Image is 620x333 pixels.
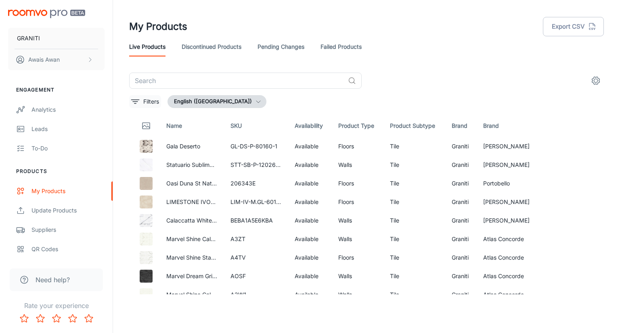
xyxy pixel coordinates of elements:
[28,55,60,64] p: Awais Awan
[477,230,540,248] td: Atlas Concorde
[8,10,85,18] img: Roomvo PRO Beta
[31,144,105,153] div: To-do
[383,137,445,156] td: Tile
[36,275,70,285] span: Need help?
[445,248,477,267] td: Graniti
[445,230,477,248] td: Graniti
[332,248,383,267] td: Floors
[224,114,288,137] th: SKU
[383,193,445,211] td: Tile
[477,137,540,156] td: [PERSON_NAME]
[224,174,288,193] td: 206343E
[166,180,232,187] a: Oasi Duna St Natural Ret
[445,193,477,211] td: Graniti
[288,248,332,267] td: Available
[166,291,251,298] a: Marvel Shine Calacatta Delicato
[288,211,332,230] td: Available
[6,301,106,310] p: Rate your experience
[129,95,161,108] button: filter
[332,193,383,211] td: Floors
[477,193,540,211] td: [PERSON_NAME]
[31,125,105,133] div: Leads
[224,285,288,304] td: A3W1
[445,174,477,193] td: Graniti
[288,230,332,248] td: Available
[445,137,477,156] td: Graniti
[332,114,383,137] th: Product Type
[31,245,105,254] div: QR Codes
[166,235,252,242] a: Marvel Shine Calacatta Prestigio
[383,248,445,267] td: Tile
[288,137,332,156] td: Available
[31,187,105,196] div: My Products
[332,174,383,193] td: Floors
[383,211,445,230] td: Tile
[166,198,218,205] a: LIMESTONE IVORY
[383,174,445,193] td: Tile
[8,28,105,49] button: GRANITI
[224,230,288,248] td: A3ZT
[31,225,105,234] div: Suppliers
[477,174,540,193] td: Portobello
[288,193,332,211] td: Available
[65,310,81,327] button: Rate 4 star
[477,267,540,285] td: Atlas Concorde
[332,156,383,174] td: Walls
[31,105,105,114] div: Analytics
[129,37,165,56] a: Live Products
[182,37,241,56] a: Discontinued Products
[383,230,445,248] td: Tile
[332,211,383,230] td: Walls
[31,206,105,215] div: Update Products
[224,137,288,156] td: GL-DS-P-80160-1
[258,37,304,56] a: Pending Changes
[224,156,288,174] td: STT-SB-P-120260-1
[477,285,540,304] td: Atlas Concorde
[383,267,445,285] td: Tile
[129,73,345,89] input: Search
[143,97,159,106] p: Filters
[224,267,288,285] td: AOSF
[224,211,288,230] td: BEBA1A5E6KBA
[81,310,97,327] button: Rate 5 star
[477,211,540,230] td: [PERSON_NAME]
[166,273,241,279] a: Marvel Dream Grigio Intenso
[8,49,105,70] button: Awais Awan
[288,174,332,193] td: Available
[160,114,224,137] th: Name
[224,193,288,211] td: LIM-IV-M.GL-60120-1
[48,310,65,327] button: Rate 3 star
[141,121,151,131] svg: Thumbnail
[477,114,540,137] th: Brand
[288,114,332,137] th: Availability
[477,248,540,267] td: Atlas Concorde
[332,285,383,304] td: Walls
[166,217,253,224] a: Calaccatta White Sintered Stone
[17,34,40,43] p: GRANITI
[129,19,187,34] h1: My Products
[224,248,288,267] td: A4TV
[445,156,477,174] td: Graniti
[383,285,445,304] td: Tile
[332,230,383,248] td: Walls
[445,211,477,230] td: Graniti
[288,267,332,285] td: Available
[445,285,477,304] td: Graniti
[445,114,477,137] th: Brand
[288,285,332,304] td: Available
[168,95,266,108] button: English ([GEOGRAPHIC_DATA])
[588,73,604,89] button: settings
[166,161,265,168] a: Statuario Sublime ([PERSON_NAME])
[445,267,477,285] td: Graniti
[332,137,383,156] td: Floors
[166,143,200,150] a: Gala Deserto
[383,156,445,174] td: Tile
[288,156,332,174] td: Available
[332,267,383,285] td: Walls
[16,310,32,327] button: Rate 1 star
[32,310,48,327] button: Rate 2 star
[477,156,540,174] td: [PERSON_NAME]
[320,37,362,56] a: Failed Products
[166,254,251,261] a: Marvel Shine Statuario Supremo
[383,114,445,137] th: Product Subtype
